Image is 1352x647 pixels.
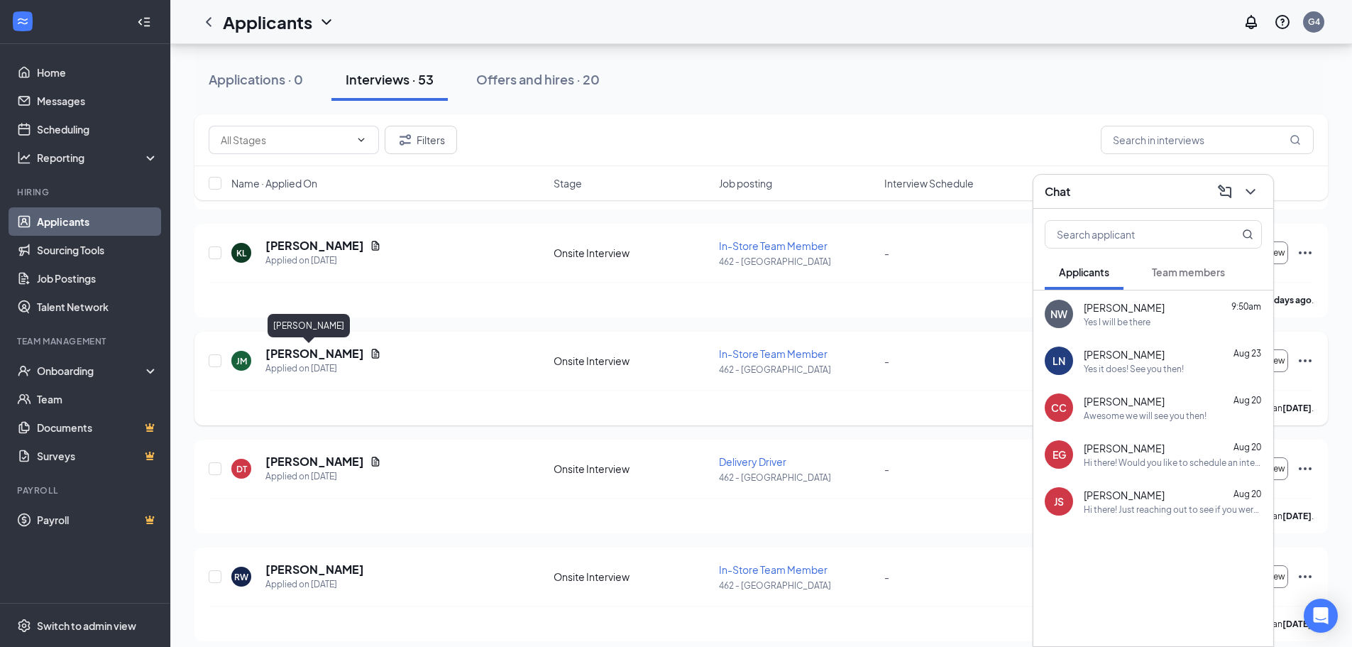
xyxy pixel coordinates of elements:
[1297,244,1314,261] svg: Ellipses
[719,472,876,484] p: 462 - [GEOGRAPHIC_DATA]
[1084,441,1165,455] span: [PERSON_NAME]
[265,469,381,484] div: Applied on [DATE]
[884,246,889,259] span: -
[1274,13,1291,31] svg: QuestionInfo
[1084,488,1165,502] span: [PERSON_NAME]
[1101,126,1314,154] input: Search in interviews
[37,264,158,293] a: Job Postings
[370,456,381,467] svg: Document
[37,207,158,236] a: Applicants
[265,361,381,376] div: Applied on [DATE]
[37,236,158,264] a: Sourcing Tools
[1242,229,1253,240] svg: MagnifyingGlass
[37,293,158,321] a: Talent Network
[1050,307,1067,321] div: NW
[476,70,600,88] div: Offers and hires · 20
[1242,183,1259,200] svg: ChevronDown
[884,354,889,367] span: -
[236,463,247,475] div: DT
[356,134,367,146] svg: ChevronDown
[554,570,710,584] div: Onsite Interview
[234,571,248,583] div: RW
[236,355,247,367] div: JM
[1231,301,1261,312] span: 9:50am
[231,176,317,190] span: Name · Applied On
[719,256,876,268] p: 462 - [GEOGRAPHIC_DATA]
[236,247,246,259] div: KL
[1282,403,1312,413] b: [DATE]
[1297,460,1314,477] svg: Ellipses
[37,58,158,87] a: Home
[719,239,828,252] span: In-Store Team Member
[1054,494,1064,509] div: JS
[37,87,158,115] a: Messages
[265,254,381,268] div: Applied on [DATE]
[1297,352,1314,369] svg: Ellipses
[884,462,889,475] span: -
[265,238,364,254] h5: [PERSON_NAME]
[385,126,457,154] button: Filter Filters
[1084,316,1150,328] div: Yes I will be there
[223,10,312,34] h1: Applicants
[200,13,217,31] svg: ChevronLeft
[17,364,31,378] svg: UserCheck
[719,580,876,592] p: 462 - [GEOGRAPHIC_DATA]
[37,506,158,534] a: PayrollCrown
[1084,300,1165,315] span: [PERSON_NAME]
[17,186,155,198] div: Hiring
[1084,457,1262,469] div: Hi there! Would you like to schedule an interview for a delivery driver position? I am available ...
[221,132,350,148] input: All Stages
[1308,16,1320,28] div: G4
[1243,13,1260,31] svg: Notifications
[1084,394,1165,408] span: [PERSON_NAME]
[1239,180,1262,203] button: ChevronDown
[1282,619,1312,629] b: [DATE]
[554,176,582,190] span: Stage
[1233,348,1261,359] span: Aug 23
[1216,183,1233,200] svg: ComposeMessage
[37,385,158,413] a: Team
[1084,347,1165,361] span: [PERSON_NAME]
[1152,266,1225,278] span: Team members
[554,246,710,260] div: Onsite Interview
[884,176,974,190] span: Interview Schedule
[719,563,828,576] span: In-Store Team Member
[318,13,335,31] svg: ChevronDown
[137,15,151,29] svg: Collapse
[265,562,364,577] h5: [PERSON_NAME]
[370,240,381,251] svg: Document
[1233,489,1261,499] span: Aug 20
[397,131,414,148] svg: Filter
[265,346,364,361] h5: [PERSON_NAME]
[1084,410,1207,422] div: Awesome we will see you then!
[37,413,158,442] a: DocumentsCrown
[1214,180,1236,203] button: ComposeMessage
[719,364,876,376] p: 462 - [GEOGRAPHIC_DATA]
[1084,363,1184,375] div: Yes it does! See you then!
[1051,401,1067,415] div: CC
[370,348,381,359] svg: Document
[1233,442,1261,452] span: Aug 20
[719,347,828,360] span: In-Store Team Member
[17,619,31,633] svg: Settings
[1233,395,1261,406] span: Aug 20
[1084,504,1262,516] div: Hi there! Just reaching out to see if you were still interested in having an interview?
[1268,295,1312,305] b: 9 days ago
[16,14,30,28] svg: WorkstreamLogo
[1045,221,1214,248] input: Search applicant
[265,577,364,592] div: Applied on [DATE]
[1059,266,1109,278] span: Applicants
[1045,184,1070,200] h3: Chat
[37,442,158,470] a: SurveysCrown
[17,335,155,347] div: Team Management
[554,462,710,476] div: Onsite Interview
[1053,354,1065,368] div: LN
[37,619,136,633] div: Switch to admin view
[884,570,889,583] span: -
[719,455,786,468] span: Delivery Driver
[1304,599,1338,633] div: Open Intercom Messenger
[17,151,31,165] svg: Analysis
[37,115,158,143] a: Scheduling
[1053,447,1066,462] div: EG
